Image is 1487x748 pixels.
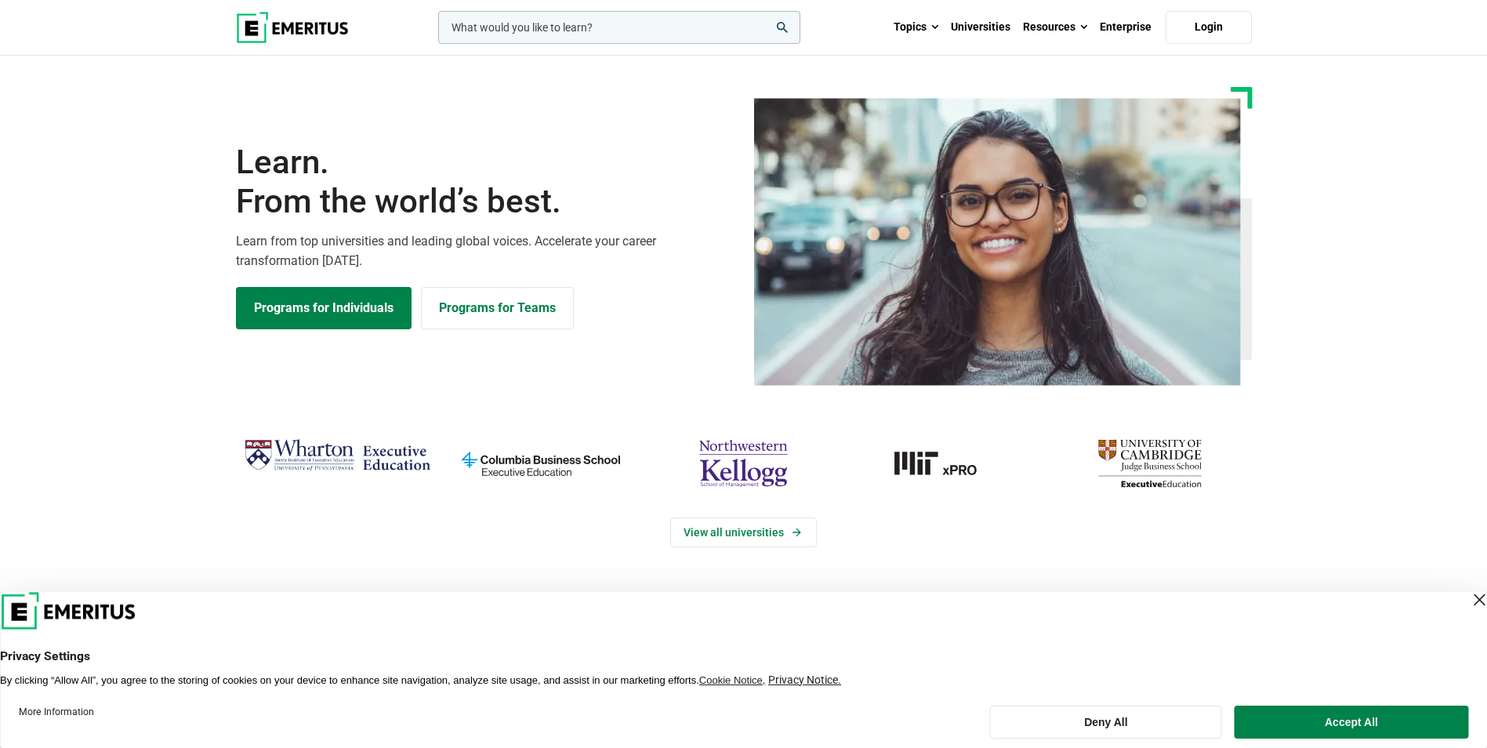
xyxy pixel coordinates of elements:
input: woocommerce-product-search-field-0 [438,11,800,44]
h1: Learn. [236,143,734,222]
span: From the world’s best. [236,182,734,221]
img: cambridge-judge-business-school [1056,433,1243,494]
img: northwestern-kellogg [650,433,837,494]
a: Explore Programs [236,287,412,329]
img: Learn from the world's best [754,98,1241,386]
a: View Universities [670,517,817,547]
a: MIT-xPRO [853,433,1040,494]
a: Login [1166,11,1252,44]
p: Learn from top universities and leading global voices. Accelerate your career transformation [DATE]. [236,231,734,271]
a: Explore for Business [421,287,574,329]
img: columbia-business-school [447,433,634,494]
img: Wharton Executive Education [244,433,431,479]
img: MIT xPRO [853,433,1040,494]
